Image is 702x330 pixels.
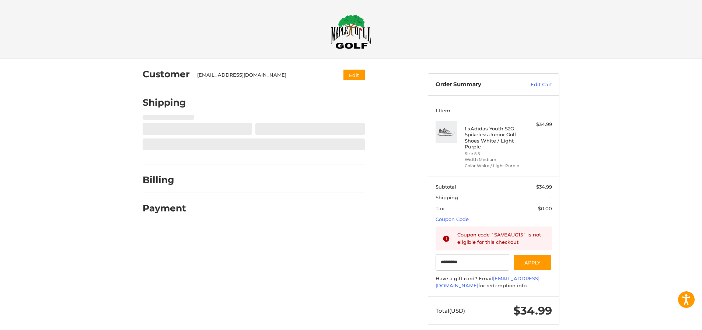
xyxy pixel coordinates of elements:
span: Total (USD) [436,307,465,314]
h2: Customer [143,69,190,80]
div: Coupon code `SAVEAUG15` is not eligible for this checkout [457,231,545,246]
h3: Order Summary [436,81,515,88]
div: [EMAIL_ADDRESS][DOMAIN_NAME] [197,71,329,79]
span: $34.99 [513,304,552,317]
input: Gift Certificate or Coupon Code [436,254,510,271]
li: Color White / Light Purple [465,163,521,169]
button: Apply [513,254,552,271]
div: $34.99 [523,121,552,128]
a: Edit Cart [515,81,552,88]
span: -- [548,194,552,200]
h2: Shipping [143,97,186,108]
h2: Payment [143,203,186,214]
span: $0.00 [538,206,552,211]
span: $34.99 [536,184,552,190]
span: Tax [436,206,444,211]
button: Edit [343,70,365,80]
div: Have a gift card? Email for redemption info. [436,275,552,289]
h4: 1 x Adidas Youth S2G Spikeless Junior Golf Shoes White / Light Purple [465,126,521,150]
li: Size 5.5 [465,151,521,157]
h3: 1 Item [436,108,552,113]
iframe: Google Customer Reviews [641,310,702,330]
h2: Billing [143,174,186,186]
span: Shipping [436,194,458,200]
img: Maple Hill Golf [331,14,371,49]
span: Subtotal [436,184,456,190]
li: Width Medium [465,157,521,163]
a: Coupon Code [436,216,469,222]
